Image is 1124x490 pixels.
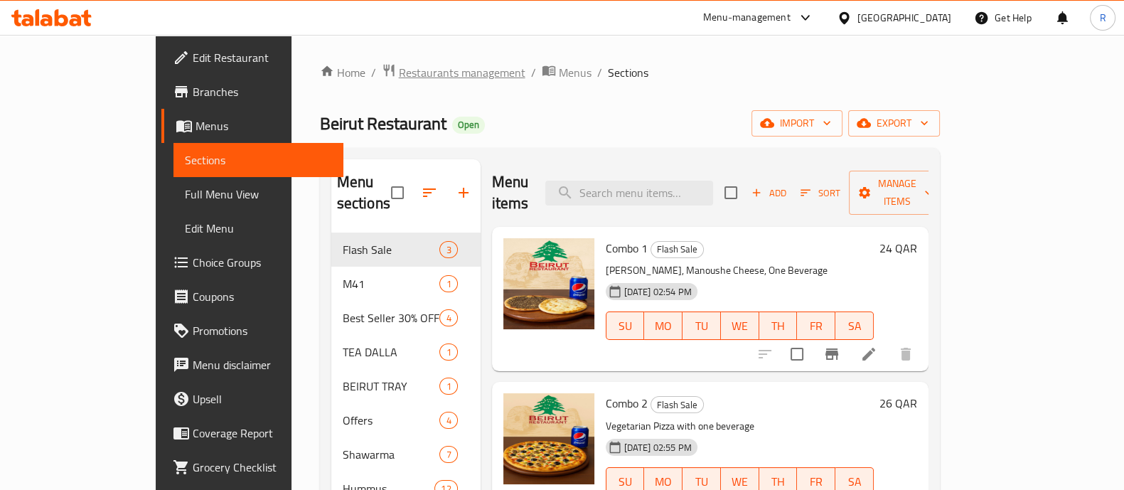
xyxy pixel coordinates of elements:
span: Add item [746,182,791,204]
span: Menus [196,117,332,134]
span: TU [688,316,715,336]
button: FR [797,311,835,340]
button: Add [746,182,791,204]
span: Edit Menu [185,220,332,237]
img: Combo 1 [503,238,594,329]
div: Menu-management [703,9,791,26]
span: Select section [716,178,746,208]
button: SU [606,311,645,340]
button: SA [835,311,874,340]
div: Open [452,117,485,134]
span: Coverage Report [193,425,332,442]
span: Offers [343,412,440,429]
a: Coupons [161,279,343,314]
span: Choice Groups [193,254,332,271]
span: Flash Sale [651,397,703,413]
span: Select to update [782,339,812,369]
span: Combo 2 [606,393,648,414]
span: BEIRUT TRAY [343,378,440,395]
a: Coverage Report [161,416,343,450]
span: Best Seller 30% OFF [343,309,440,326]
h2: Menu items [492,171,529,214]
span: Promotions [193,322,332,339]
a: Choice Groups [161,245,343,279]
a: Branches [161,75,343,109]
img: Combo 2 [503,393,594,484]
span: Upsell [193,390,332,408]
a: Menus [542,63,592,82]
span: 4 [440,414,456,427]
span: Menus [559,64,592,81]
span: Sections [608,64,648,81]
span: Menu disclaimer [193,356,332,373]
button: import [751,110,842,137]
span: 1 [440,277,456,291]
span: R [1099,10,1106,26]
span: export [860,114,928,132]
span: 3 [440,243,456,257]
button: TU [683,311,721,340]
a: Promotions [161,314,343,348]
span: Add [749,185,788,201]
a: Edit Restaurant [161,41,343,75]
div: TEA DALLA1 [331,335,481,369]
span: Branches [193,83,332,100]
div: M41 [343,275,440,292]
span: Sections [185,151,332,169]
div: Flash Sale [651,241,704,258]
div: items [439,412,457,429]
button: Branch-specific-item [815,337,849,371]
span: 4 [440,311,456,325]
span: Sort items [791,182,849,204]
span: Edit Restaurant [193,49,332,66]
a: Full Menu View [173,177,343,211]
a: Restaurants management [382,63,525,82]
div: Flash Sale [651,396,704,413]
a: Menu disclaimer [161,348,343,382]
span: FR [803,316,830,336]
div: items [439,446,457,463]
p: [PERSON_NAME], Manoushe Cheese, One Beverage [606,262,874,279]
div: items [439,309,457,326]
span: Coupons [193,288,332,305]
h2: Menu sections [337,171,391,214]
button: export [848,110,940,137]
span: Combo 1 [606,238,648,259]
button: Manage items [849,171,944,215]
p: Vegetarian Pizza with one beverage [606,417,874,435]
span: Select all sections [382,178,412,208]
a: Menus [161,109,343,143]
span: Flash Sale [651,241,703,257]
a: Upsell [161,382,343,416]
span: WE [727,316,754,336]
div: BEIRUT TRAY1 [331,369,481,403]
span: Full Menu View [185,186,332,203]
div: Flash Sale3 [331,233,481,267]
span: Shawarma [343,446,440,463]
span: 7 [440,448,456,462]
span: SU [612,316,639,336]
div: Best Seller 30% OFF4 [331,301,481,335]
span: Flash Sale [343,241,440,258]
button: Sort [797,182,843,204]
div: Offers4 [331,403,481,437]
span: Restaurants management [399,64,525,81]
span: Sort [801,185,840,201]
span: Grocery Checklist [193,459,332,476]
div: [GEOGRAPHIC_DATA] [857,10,951,26]
a: Grocery Checklist [161,450,343,484]
li: / [371,64,376,81]
span: TEA DALLA [343,343,440,361]
span: [DATE] 02:55 PM [619,441,697,454]
span: MO [650,316,677,336]
span: 1 [440,346,456,359]
a: Edit Menu [173,211,343,245]
span: [DATE] 02:54 PM [619,285,697,299]
h6: 24 QAR [879,238,917,258]
a: Sections [173,143,343,177]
